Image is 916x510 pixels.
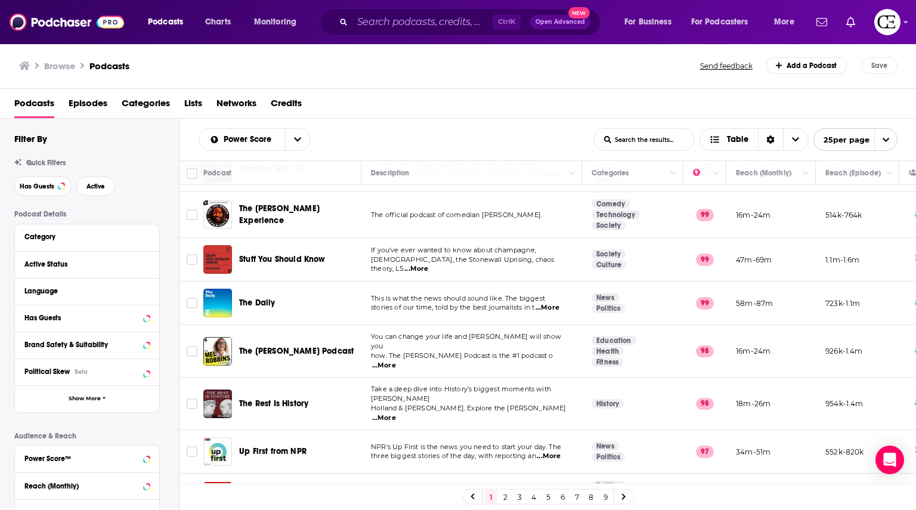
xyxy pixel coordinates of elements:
[766,13,809,32] button: open menu
[371,332,561,350] span: You can change your life and [PERSON_NAME] will show you
[148,14,183,30] span: Podcasts
[203,289,232,317] img: The Daily
[592,293,619,302] a: News
[352,13,493,32] input: Search podcasts, credits, & more...
[24,310,150,325] button: Has Guests
[814,131,869,149] span: 25 per page
[371,246,536,254] span: If you've ever wanted to know about champagne,
[371,255,554,273] span: [DEMOGRAPHIC_DATA], the Stonewall Uprising, chaos theory, LS
[10,11,124,33] img: Podchaser - Follow, Share and Rate Podcasts
[371,404,567,412] span: Holland & [PERSON_NAME]. Explore the [PERSON_NAME]
[122,94,170,118] a: Categories
[825,210,862,220] p: 514k-764k
[696,297,714,309] p: 99
[271,94,302,118] a: Credits
[404,264,428,274] span: ...More
[205,14,231,30] span: Charts
[691,14,748,30] span: For Podcasters
[592,399,624,409] a: History
[184,94,202,118] a: Lists
[187,398,197,409] span: Toggle select row
[530,15,590,29] button: Open AdvancedNew
[239,398,308,409] span: The Rest Is History
[371,294,545,302] span: This is what the news should sound like. The biggest
[24,256,150,271] button: Active Status
[624,14,671,30] span: For Business
[371,351,553,360] span: how. The [PERSON_NAME] Podcast is the #1 podcast o
[203,245,232,274] img: Stuff You Should Know
[696,345,714,357] p: 98
[696,209,714,221] p: 99
[224,135,276,144] span: Power Score
[187,298,197,308] span: Toggle select row
[187,446,197,457] span: Toggle select row
[197,13,238,32] a: Charts
[331,8,612,36] div: Search podcasts, credits, & more...
[140,13,199,32] button: open menu
[697,61,756,71] button: Send feedback
[371,303,534,311] span: stories of our time, told by the best journalists in t
[825,398,864,409] p: 954k-1.4m
[696,254,714,265] p: 99
[24,455,140,463] div: Power Score™
[537,452,561,461] span: ...More
[15,385,159,412] button: Show More
[199,128,311,151] h2: Choose List sort
[14,94,54,118] a: Podcasts
[592,199,630,209] a: Comedy
[874,9,900,35] img: User Profile
[239,254,326,265] a: Stuff You Should Know
[565,166,579,181] button: Column Actions
[239,203,320,225] span: The [PERSON_NAME] Experience
[592,357,623,367] a: Fitness
[825,166,881,180] div: Reach (Episode)
[585,490,597,504] a: 8
[24,229,150,244] button: Category
[799,166,813,181] button: Column Actions
[187,346,197,357] span: Toggle select row
[239,446,307,458] a: Up First from NPR
[568,7,590,18] span: New
[24,287,142,295] div: Language
[199,135,285,144] button: open menu
[616,13,686,32] button: open menu
[14,177,72,196] button: Has Guests
[485,490,497,504] a: 1
[766,57,847,74] a: Add a Podcast
[24,367,70,376] span: Political Skew
[371,385,551,403] span: Take a deep dive into History’s biggest moments with [PERSON_NAME]
[69,94,107,118] a: Episodes
[592,221,626,230] a: Society
[683,13,766,32] button: open menu
[216,94,256,118] a: Networks
[187,209,197,220] span: Toggle select row
[203,200,232,229] img: The Joe Rogan Experience
[874,9,900,35] span: Logged in as cozyearthaudio
[203,166,231,180] div: Podcast
[203,437,232,466] img: Up First from NPR
[44,60,75,72] h3: Browse
[239,346,354,356] span: The [PERSON_NAME] Podcast
[203,390,232,418] img: The Rest Is History
[696,446,714,458] p: 97
[736,255,772,265] p: 47m-69m
[75,368,88,376] div: Beta
[592,347,624,356] a: Health
[736,346,770,356] p: 16m-24m
[371,211,542,219] span: The official podcast of comedian [PERSON_NAME].
[736,447,770,457] p: 34m-51m
[239,345,354,357] a: The [PERSON_NAME] Podcast
[536,303,559,313] span: ...More
[24,482,140,490] div: Reach (Monthly)
[24,364,150,379] button: Political SkewBeta
[592,260,626,270] a: Culture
